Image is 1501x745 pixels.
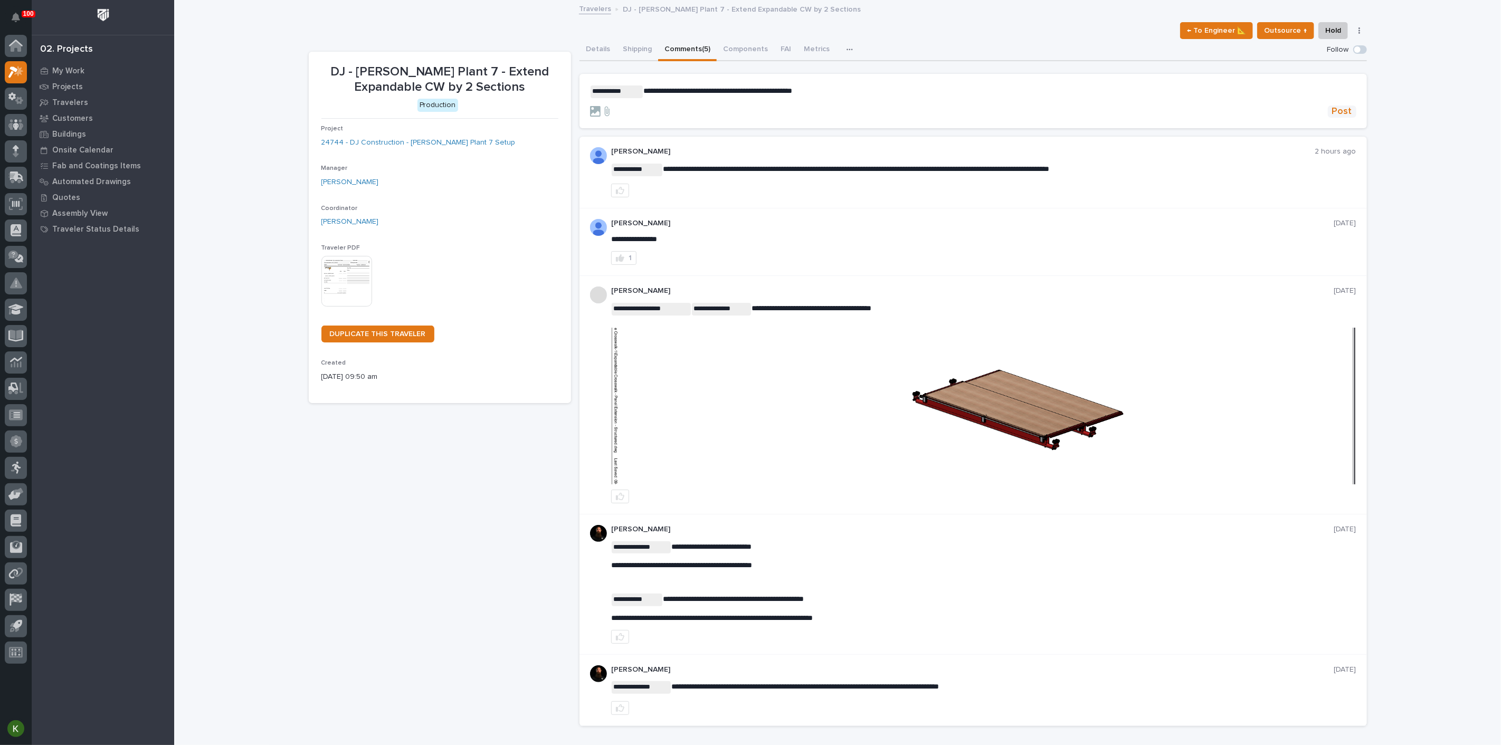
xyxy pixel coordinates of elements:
p: [DATE] [1334,286,1356,295]
span: Manager [321,165,348,171]
p: My Work [52,66,84,76]
div: Production [417,99,458,112]
a: Customers [32,110,174,126]
button: Shipping [616,39,658,61]
p: Assembly View [52,209,108,218]
p: Fab and Coatings Items [52,161,141,171]
p: Buildings [52,130,86,139]
img: Workspace Logo [93,5,113,25]
span: DUPLICATE THIS TRAVELER [330,330,426,338]
p: DJ - [PERSON_NAME] Plant 7 - Extend Expandable CW by 2 Sections [623,3,861,14]
a: Assembly View [32,205,174,221]
p: Traveler Status Details [52,225,139,234]
span: ← To Engineer 📐 [1187,24,1246,37]
a: Automated Drawings [32,174,174,189]
p: 100 [23,10,34,17]
button: like this post [611,701,629,715]
p: [PERSON_NAME] [611,219,1334,228]
a: [PERSON_NAME] [321,216,379,227]
p: Onsite Calendar [52,146,113,155]
button: Components [717,39,774,61]
button: ← To Engineer 📐 [1180,22,1253,39]
p: Travelers [52,98,88,108]
img: AOh14GjL2DAcrcZY4n3cZEezSB-C93yGfxH8XahArY0--A=s96-c [590,219,607,236]
a: Onsite Calendar [32,142,174,158]
a: Traveler Status Details [32,221,174,237]
button: Metrics [797,39,836,61]
p: Customers [52,114,93,123]
button: Details [579,39,616,61]
button: users-avatar [5,718,27,740]
p: [PERSON_NAME] [611,525,1334,534]
button: FAI [774,39,797,61]
p: [PERSON_NAME] [611,665,1334,674]
a: Fab and Coatings Items [32,158,174,174]
a: Buildings [32,126,174,142]
button: Notifications [5,6,27,28]
p: [DATE] 09:50 am [321,371,558,383]
p: [PERSON_NAME] [611,286,1334,295]
div: 02. Projects [40,44,93,55]
a: Travelers [32,94,174,110]
img: zmKUmRVDQjmBLfnAs97p [590,525,607,542]
button: Comments (5) [658,39,717,61]
button: Post [1328,106,1356,118]
span: Project [321,126,344,132]
button: like this post [611,184,629,197]
a: My Work [32,63,174,79]
button: Hold [1318,22,1348,39]
button: 1 [611,251,636,265]
p: [PERSON_NAME] [611,147,1315,156]
p: [DATE] [1334,665,1356,674]
a: Quotes [32,189,174,205]
button: like this post [611,490,629,503]
div: 1 [629,254,632,262]
p: Follow [1327,45,1349,54]
button: Outsource ↑ [1257,22,1314,39]
p: [DATE] [1334,525,1356,534]
span: Coordinator [321,205,358,212]
p: DJ - [PERSON_NAME] Plant 7 - Extend Expandable CW by 2 Sections [321,64,558,95]
button: like this post [611,630,629,644]
p: Automated Drawings [52,177,131,187]
p: 2 hours ago [1315,147,1356,156]
p: Projects [52,82,83,92]
a: Travelers [579,2,611,14]
span: Hold [1325,24,1341,37]
span: Traveler PDF [321,245,360,251]
span: Outsource ↑ [1264,24,1307,37]
img: zmKUmRVDQjmBLfnAs97p [590,665,607,682]
span: Post [1332,106,1352,118]
img: AOh14GjpcA6ydKGAvwfezp8OhN30Q3_1BHk5lQOeczEvCIoEuGETHm2tT-JUDAHyqffuBe4ae2BInEDZwLlH3tcCd_oYlV_i4... [590,147,607,164]
a: [PERSON_NAME] [321,177,379,188]
span: Created [321,360,346,366]
div: Notifications100 [13,13,27,30]
a: DUPLICATE THIS TRAVELER [321,326,434,342]
p: [DATE] [1334,219,1356,228]
p: Quotes [52,193,80,203]
a: Projects [32,79,174,94]
a: 24744 - DJ Construction - [PERSON_NAME] Plant 7 Setup [321,137,516,148]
